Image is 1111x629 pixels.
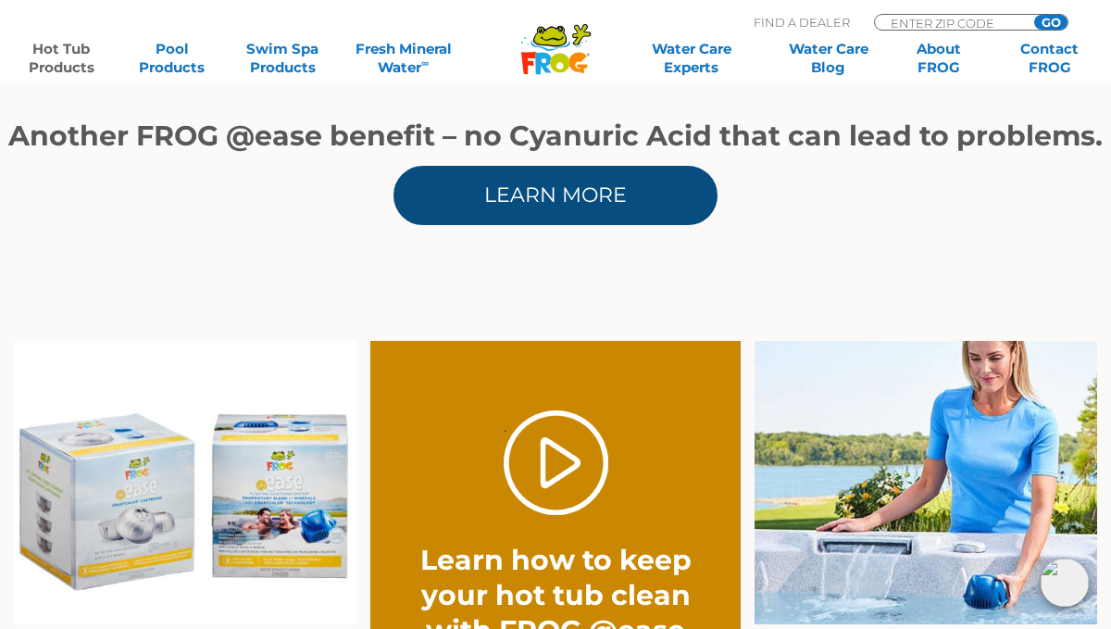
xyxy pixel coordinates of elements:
[240,40,326,77] a: Swim SpaProducts
[19,40,105,77] a: Hot TubProducts
[896,40,982,77] a: AboutFROG
[350,40,457,77] a: Fresh MineralWater∞
[1041,559,1089,607] img: openIcon
[1034,15,1067,30] input: GO
[393,166,718,225] a: Learn More
[754,14,850,31] p: Find A Dealer
[129,40,215,77] a: PoolProducts
[621,40,761,77] a: Water CareExperts
[504,410,608,515] a: Play Video
[421,57,429,69] sup: ∞
[755,341,1097,624] img: fpo-flippin-frog-2
[1006,40,1092,77] a: ContactFROG
[889,15,1014,31] input: Zip Code Form
[14,341,356,624] img: Ease Packaging
[786,40,872,77] a: Water CareBlog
